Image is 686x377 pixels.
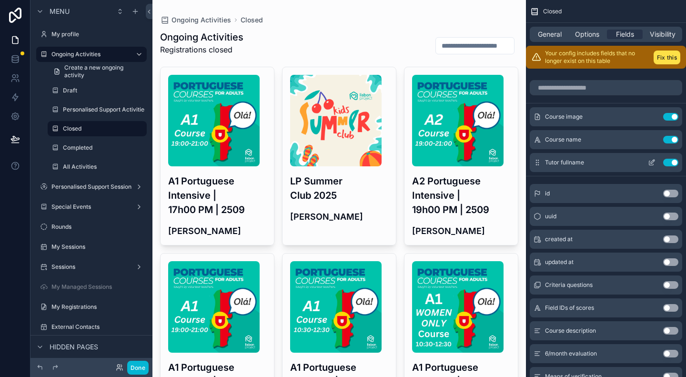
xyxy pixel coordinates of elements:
label: Draft [63,87,145,94]
a: Completed [48,140,147,155]
label: My Managed Sessions [51,283,145,291]
a: External Contacts [36,319,147,335]
span: Create a new ongoing activity [64,64,141,79]
span: Course description [545,327,596,335]
label: My Sessions [51,243,145,251]
label: My profile [51,31,145,38]
label: Special Events [51,203,131,211]
a: Personalised Support Activities [48,102,147,117]
button: Fix this [654,51,680,64]
a: Special Events [36,199,147,214]
span: Visibility [650,30,676,39]
span: Closed [543,8,562,15]
a: Ongoing Activities [36,47,147,62]
span: Menu [50,7,70,16]
span: id [545,190,550,197]
a: Sessions [36,259,147,275]
label: All Activities [63,163,145,171]
label: Personalised Support Sessions [51,183,134,191]
span: uuid [545,213,556,220]
span: Field IDs of scores [545,304,594,312]
label: Completed [63,144,145,152]
a: Personalised Support Sessions [36,179,147,194]
p: Your config includes fields that no longer exist on this table [545,50,650,65]
span: Tutor fullname [545,159,584,166]
label: Personalised Support Activities [63,106,147,113]
a: Closed [48,121,147,136]
label: Sessions [51,263,131,271]
span: created at [545,235,573,243]
span: Hidden pages [50,342,98,352]
span: Course name [545,136,581,143]
span: 6/month evaluation [545,350,597,357]
span: Course image [545,113,583,121]
label: External Contacts [51,323,145,331]
span: updated at [545,258,574,266]
a: Create a new ongoing activity [48,64,147,79]
a: My Sessions [36,239,147,255]
label: My Registrations [51,303,145,311]
label: Ongoing Activities [51,51,128,58]
span: Criteria questions [545,281,593,289]
a: Rounds [36,219,147,234]
a: My Managed Sessions [36,279,147,295]
label: Closed [63,125,141,132]
a: My profile [36,27,147,42]
a: My Registrations [36,299,147,315]
a: All Activities [48,159,147,174]
a: Draft [48,83,147,98]
label: Rounds [51,223,145,231]
span: Options [575,30,599,39]
span: Fields [616,30,634,39]
span: General [538,30,562,39]
button: Done [127,361,149,375]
